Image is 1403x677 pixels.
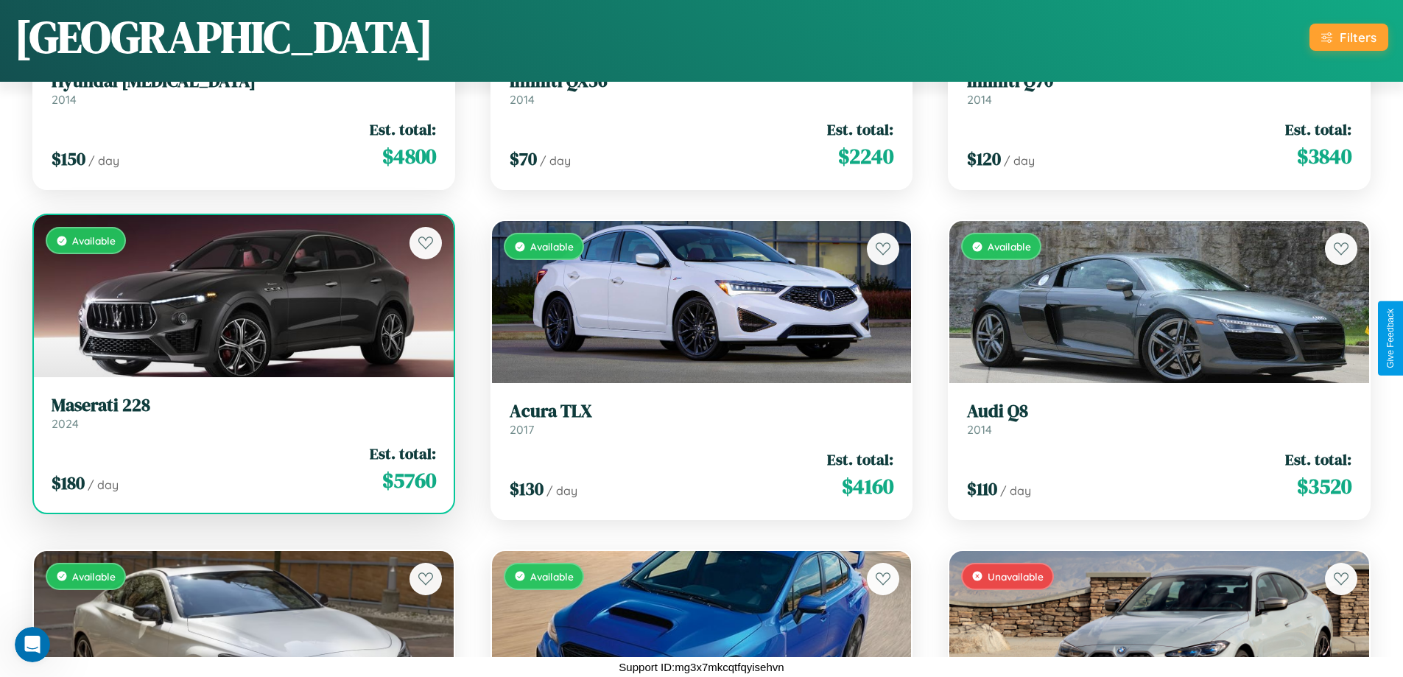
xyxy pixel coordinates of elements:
[967,71,1351,92] h3: Infiniti Q70
[1385,309,1396,368] div: Give Feedback
[967,422,992,437] span: 2014
[967,71,1351,107] a: Infiniti Q702014
[540,153,571,168] span: / day
[1004,153,1035,168] span: / day
[370,119,436,140] span: Est. total:
[72,234,116,247] span: Available
[619,657,784,677] p: Support ID: mg3x7mkcqtfqyisehvn
[1000,483,1031,498] span: / day
[842,471,893,501] span: $ 4160
[530,240,574,253] span: Available
[827,449,893,470] span: Est. total:
[510,92,535,107] span: 2014
[546,483,577,498] span: / day
[967,477,997,501] span: $ 110
[88,153,119,168] span: / day
[52,71,436,107] a: Hyundai [MEDICAL_DATA]2014
[88,477,119,492] span: / day
[1285,119,1351,140] span: Est. total:
[52,471,85,495] span: $ 180
[382,141,436,171] span: $ 4800
[52,71,436,92] h3: Hyundai [MEDICAL_DATA]
[988,570,1044,583] span: Unavailable
[1309,24,1388,51] button: Filters
[510,401,894,422] h3: Acura TLX
[510,147,537,171] span: $ 70
[370,443,436,464] span: Est. total:
[827,119,893,140] span: Est. total:
[1297,471,1351,501] span: $ 3520
[510,401,894,437] a: Acura TLX2017
[510,71,894,107] a: Infiniti QX562014
[1297,141,1351,171] span: $ 3840
[52,395,436,431] a: Maserati 2282024
[52,416,79,431] span: 2024
[967,401,1351,437] a: Audi Q82014
[510,71,894,92] h3: Infiniti QX56
[52,147,85,171] span: $ 150
[52,92,77,107] span: 2014
[838,141,893,171] span: $ 2240
[530,570,574,583] span: Available
[15,7,433,67] h1: [GEOGRAPHIC_DATA]
[967,92,992,107] span: 2014
[967,401,1351,422] h3: Audi Q8
[1340,29,1376,45] div: Filters
[52,395,436,416] h3: Maserati 228
[510,422,534,437] span: 2017
[967,147,1001,171] span: $ 120
[1285,449,1351,470] span: Est. total:
[988,240,1031,253] span: Available
[15,627,50,662] iframe: Intercom live chat
[510,477,544,501] span: $ 130
[382,466,436,495] span: $ 5760
[72,570,116,583] span: Available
